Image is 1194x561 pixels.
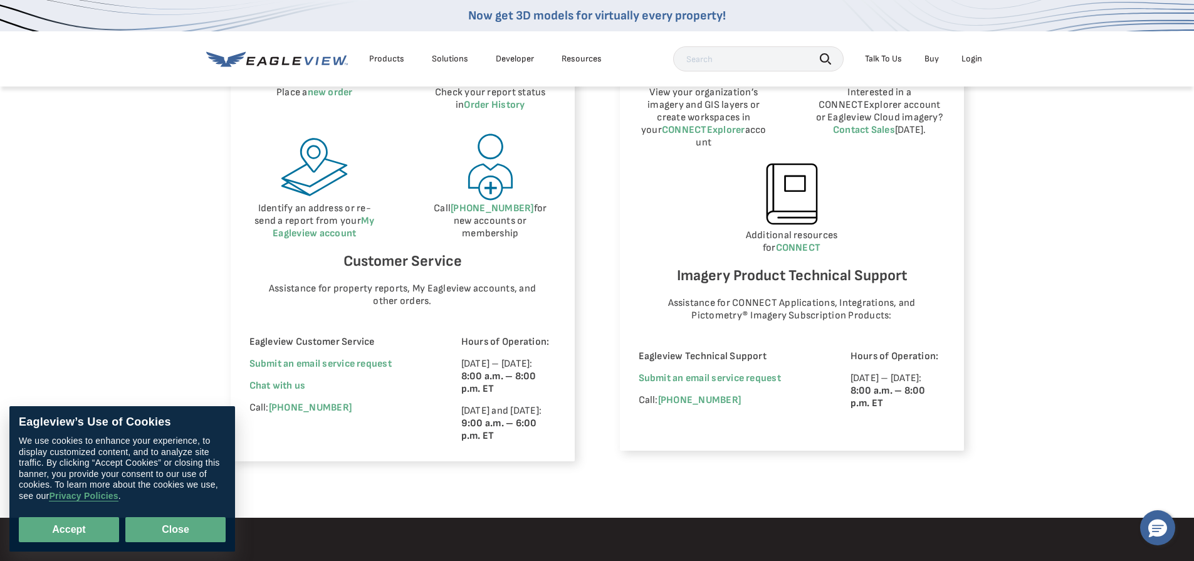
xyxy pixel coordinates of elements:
[662,124,745,136] a: CONNECTExplorer
[125,517,226,542] button: Close
[249,402,427,414] p: Call:
[673,46,844,71] input: Search
[562,53,602,65] div: Resources
[461,358,556,396] p: [DATE] – [DATE]:
[249,249,556,273] h6: Customer Service
[496,53,534,65] a: Developer
[961,53,982,65] div: Login
[814,87,945,137] p: Interested in a CONNECTExplorer account or Eagleview Cloud imagery? [DATE].
[249,336,427,349] p: Eagleview Customer Service
[432,53,468,65] div: Solutions
[924,53,939,65] a: Buy
[425,87,556,112] p: Check your report status in
[851,385,926,409] strong: 8:00 a.m. – 8:00 p.m. ET
[19,436,226,501] div: We use cookies to enhance your experience, to display customized content, and to analyze site tra...
[461,370,537,395] strong: 8:00 a.m. – 8:00 p.m. ET
[639,372,781,384] a: Submit an email service request
[249,380,306,392] span: Chat with us
[49,491,118,501] a: Privacy Policies
[269,402,352,414] a: [PHONE_NUMBER]
[851,350,945,363] p: Hours of Operation:
[249,87,380,99] p: Place a
[369,53,404,65] div: Products
[658,394,741,406] a: [PHONE_NUMBER]
[249,202,380,240] p: Identify an address or re-send a report from your
[425,202,556,240] p: Call for new accounts or membership
[461,417,537,442] strong: 9:00 a.m. – 6:00 p.m. ET
[851,372,945,410] p: [DATE] – [DATE]:
[776,242,821,254] a: CONNECT
[19,416,226,429] div: Eagleview’s Use of Cookies
[639,264,945,288] h6: Imagery Product Technical Support
[464,99,525,111] a: Order History
[468,8,726,23] a: Now get 3D models for virtually every property!
[639,87,770,149] p: View your organization’s imagery and GIS layers or create workspaces in your account
[19,517,119,542] button: Accept
[461,336,556,349] p: Hours of Operation:
[651,297,933,322] p: Assistance for CONNECT Applications, Integrations, and Pictometry® Imagery Subscription Products:
[273,215,374,239] a: My Eagleview account
[261,283,543,308] p: Assistance for property reports, My Eagleview accounts, and other orders.
[639,229,945,254] p: Additional resources for
[308,87,353,98] a: new order
[451,202,533,214] a: [PHONE_NUMBER]
[639,350,816,363] p: Eagleview Technical Support
[249,358,392,370] a: Submit an email service request
[1140,510,1175,545] button: Hello, have a question? Let’s chat.
[639,394,816,407] p: Call:
[865,53,902,65] div: Talk To Us
[833,124,895,136] a: Contact Sales
[461,405,556,443] p: [DATE] and [DATE]:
